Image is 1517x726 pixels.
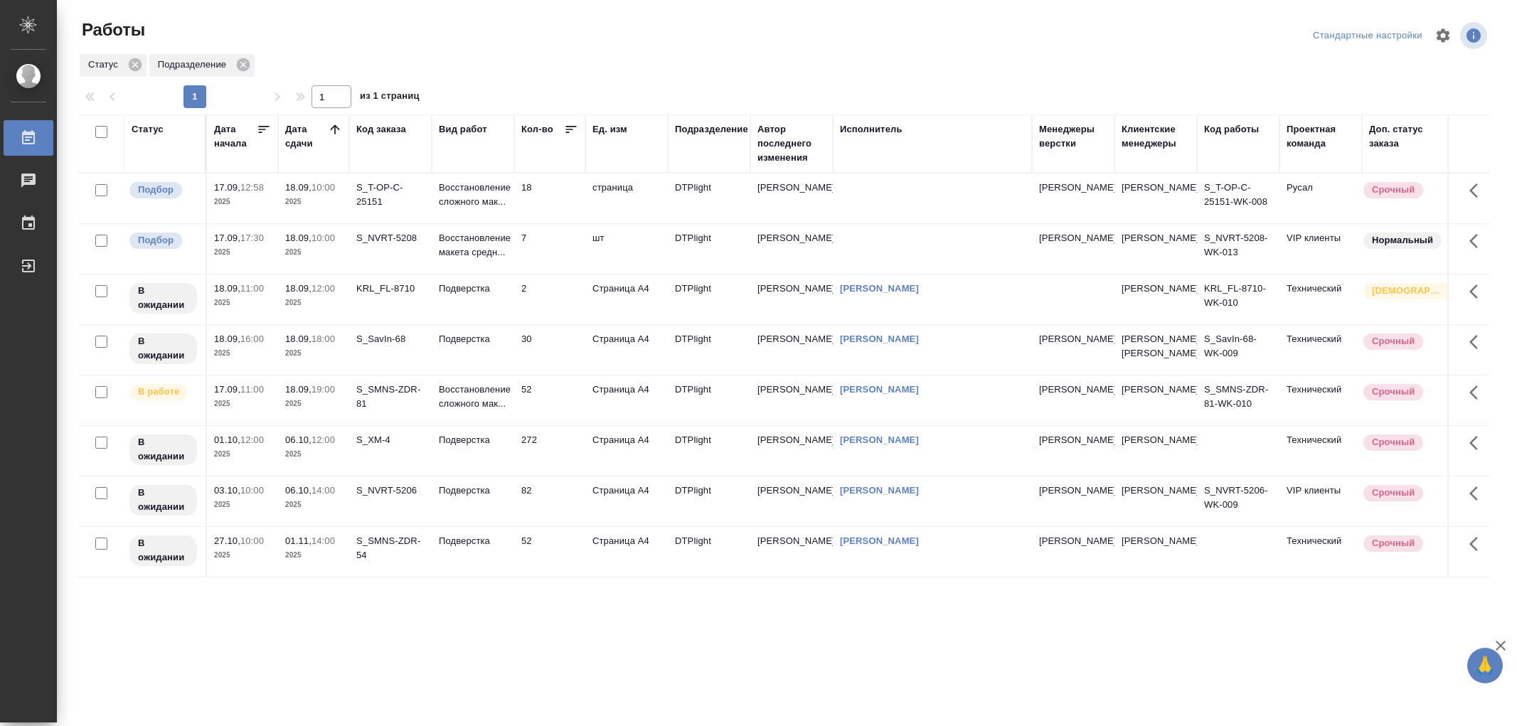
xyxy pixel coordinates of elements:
[214,485,240,496] p: 03.10,
[1372,486,1415,500] p: Срочный
[1039,231,1107,245] p: [PERSON_NAME]
[356,122,406,137] div: Код заказа
[514,325,585,375] td: 30
[1197,325,1279,375] td: S_SavIn-68-WK-009
[285,346,342,361] p: 2025
[312,535,335,546] p: 14:00
[750,274,833,324] td: [PERSON_NAME]
[1309,25,1426,47] div: split button
[1279,527,1362,577] td: Технический
[240,434,264,445] p: 12:00
[668,224,750,274] td: DTPlight
[128,383,198,402] div: Исполнитель выполняет работу
[439,433,507,447] p: Подверстка
[750,224,833,274] td: [PERSON_NAME]
[240,535,264,546] p: 10:00
[138,435,188,464] p: В ожидании
[356,383,425,411] div: S_SMNS-ZDR-81
[585,426,668,476] td: Страница А4
[1114,325,1197,375] td: [PERSON_NAME], [PERSON_NAME]
[132,122,164,137] div: Статус
[1114,527,1197,577] td: [PERSON_NAME]
[840,283,919,294] a: [PERSON_NAME]
[757,122,826,165] div: Автор последнего изменения
[1461,325,1495,359] button: Здесь прячутся важные кнопки
[80,54,147,77] div: Статус
[1279,375,1362,425] td: Технический
[585,174,668,223] td: страница
[312,485,335,496] p: 14:00
[439,122,487,137] div: Вид работ
[128,433,198,466] div: Исполнитель назначен, приступать к работе пока рано
[439,534,507,548] p: Подверстка
[285,434,312,445] p: 06.10,
[668,527,750,577] td: DTPlight
[128,332,198,365] div: Исполнитель назначен, приступать к работе пока рано
[285,245,342,260] p: 2025
[312,283,335,294] p: 12:00
[1279,274,1362,324] td: Технический
[1287,122,1355,151] div: Проектная команда
[240,333,264,344] p: 16:00
[285,296,342,310] p: 2025
[1372,183,1415,197] p: Срочный
[1372,536,1415,550] p: Срочный
[1279,174,1362,223] td: Русал
[285,233,312,243] p: 18.09,
[214,397,271,411] p: 2025
[312,182,335,193] p: 10:00
[514,375,585,425] td: 52
[285,384,312,395] p: 18.09,
[240,182,264,193] p: 12:58
[356,332,425,346] div: S_SavIn-68
[1039,122,1107,151] div: Менеджеры верстки
[840,384,919,395] a: [PERSON_NAME]
[214,195,271,209] p: 2025
[1114,426,1197,476] td: [PERSON_NAME]
[138,536,188,565] p: В ожидании
[138,334,188,363] p: В ожидании
[1461,224,1495,258] button: Здесь прячутся важные кнопки
[214,122,257,151] div: Дата начала
[840,333,919,344] a: [PERSON_NAME]
[285,535,312,546] p: 01.11,
[214,548,271,562] p: 2025
[285,498,342,512] p: 2025
[1204,122,1259,137] div: Код работы
[585,224,668,274] td: шт
[356,231,425,245] div: S_NVRT-5208
[312,434,335,445] p: 12:00
[1461,426,1495,460] button: Здесь прячутся важные кнопки
[138,385,179,399] p: В работе
[668,274,750,324] td: DTPlight
[840,535,919,546] a: [PERSON_NAME]
[750,325,833,375] td: [PERSON_NAME]
[1372,284,1443,298] p: [DEMOGRAPHIC_DATA]
[240,233,264,243] p: 17:30
[285,447,342,461] p: 2025
[1279,325,1362,375] td: Технический
[750,527,833,577] td: [PERSON_NAME]
[514,476,585,526] td: 82
[585,274,668,324] td: Страница А4
[668,426,750,476] td: DTPlight
[668,476,750,526] td: DTPlight
[128,484,198,517] div: Исполнитель назначен, приступать к работе пока рано
[240,384,264,395] p: 11:00
[514,224,585,274] td: 7
[1372,233,1433,247] p: Нормальный
[214,333,240,344] p: 18.09,
[214,296,271,310] p: 2025
[285,195,342,209] p: 2025
[214,498,271,512] p: 2025
[439,231,507,260] p: Восстановление макета средн...
[240,283,264,294] p: 11:00
[1461,375,1495,410] button: Здесь прячутся важные кнопки
[1197,476,1279,526] td: S_NVRT-5206-WK-009
[88,58,123,72] p: Статус
[668,174,750,223] td: DTPlight
[750,375,833,425] td: [PERSON_NAME]
[585,527,668,577] td: Страница А4
[356,484,425,498] div: S_NVRT-5206
[750,426,833,476] td: [PERSON_NAME]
